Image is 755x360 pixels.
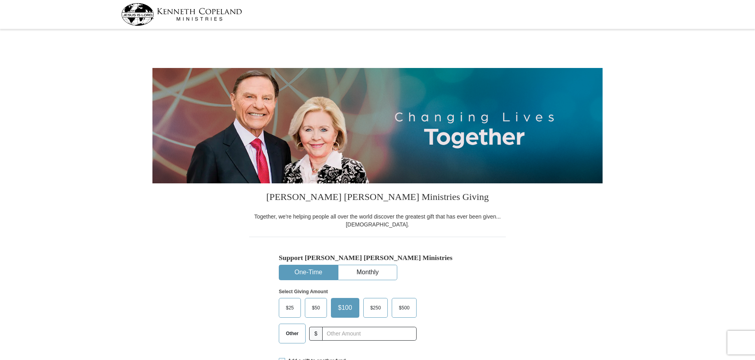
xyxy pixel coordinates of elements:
strong: Select Giving Amount [279,289,328,294]
img: kcm-header-logo.svg [121,3,242,26]
span: $ [309,327,323,341]
span: $500 [395,302,413,314]
button: Monthly [338,265,397,280]
span: $250 [366,302,385,314]
span: Other [282,328,302,339]
button: One-Time [279,265,338,280]
input: Other Amount [322,327,417,341]
span: $100 [334,302,356,314]
h5: Support [PERSON_NAME] [PERSON_NAME] Ministries [279,254,476,262]
div: Together, we're helping people all over the world discover the greatest gift that has ever been g... [249,213,506,228]
h3: [PERSON_NAME] [PERSON_NAME] Ministries Giving [249,183,506,213]
span: $25 [282,302,298,314]
span: $50 [308,302,324,314]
